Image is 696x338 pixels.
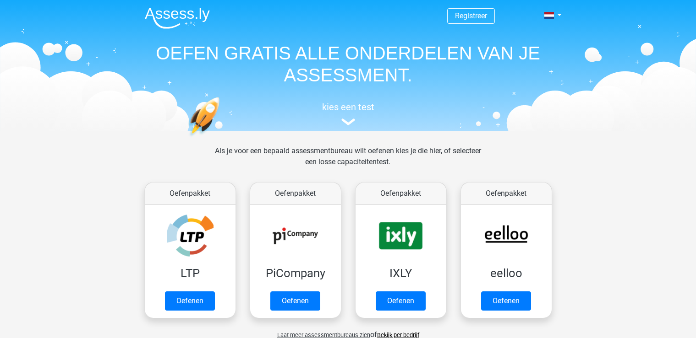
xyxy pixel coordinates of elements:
[455,11,487,20] a: Registreer
[208,145,488,178] div: Als je voor een bepaald assessmentbureau wilt oefenen kies je die hier, of selecteer een losse ca...
[270,291,320,311] a: Oefenen
[481,291,531,311] a: Oefenen
[137,102,559,113] h5: kies een test
[145,7,210,29] img: Assessly
[165,291,215,311] a: Oefenen
[341,118,355,125] img: assessment
[376,291,426,311] a: Oefenen
[137,102,559,126] a: kies een test
[188,97,255,180] img: oefenen
[137,42,559,86] h1: OEFEN GRATIS ALLE ONDERDELEN VAN JE ASSESSMENT.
